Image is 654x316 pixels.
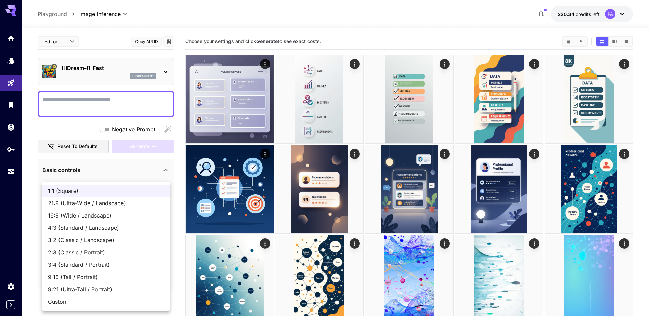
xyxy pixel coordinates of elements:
[48,261,164,269] span: 3:4 (Standard / Portrait)
[48,298,164,306] span: Custom
[48,199,164,207] span: 21:9 (Ultra-Wide / Landscape)
[48,285,164,293] span: 9:21 (Ultra-Tall / Portrait)
[48,211,164,220] span: 16:9 (Wide / Landscape)
[48,248,164,256] span: 2:3 (Classic / Portrait)
[48,187,164,195] span: 1:1 (Square)
[48,224,164,232] span: 4:3 (Standard / Landscape)
[48,236,164,244] span: 3:2 (Classic / Landscape)
[48,273,164,281] span: 9:16 (Tall / Portrait)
